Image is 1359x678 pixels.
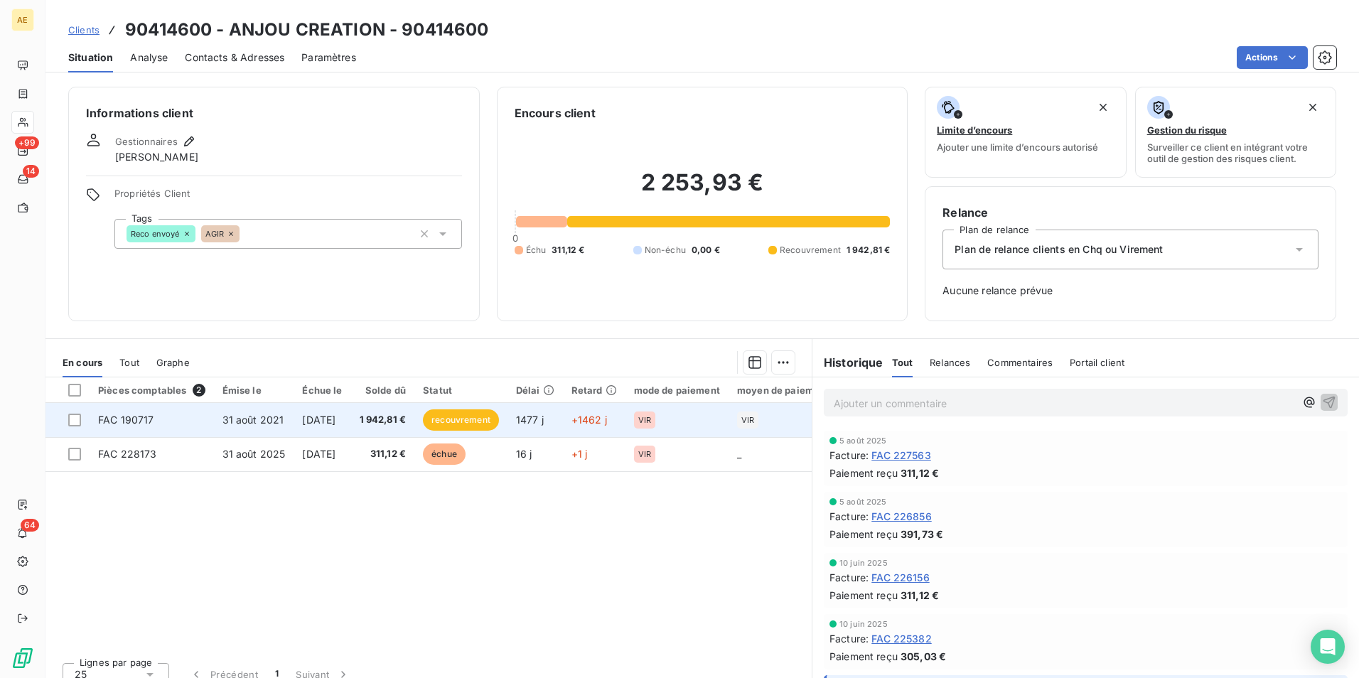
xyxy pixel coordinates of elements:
div: Open Intercom Messenger [1311,630,1345,664]
span: _ [737,448,741,460]
span: +1462 j [571,414,607,426]
span: 5 août 2025 [839,497,887,506]
span: FAC 226156 [871,570,930,585]
span: recouvrement [423,409,499,431]
span: 14 [23,165,39,178]
span: FAC 228173 [98,448,157,460]
h6: Historique [812,354,883,371]
span: [PERSON_NAME] [115,150,198,164]
div: Délai [516,384,554,396]
span: 311,12 € [360,447,407,461]
button: Gestion du risqueSurveiller ce client en intégrant votre outil de gestion des risques client. [1135,87,1336,178]
span: Plan de relance clients en Chq ou Virement [955,242,1163,257]
span: 64 [21,519,39,532]
span: Paiement reçu [829,527,898,542]
span: 1 942,81 € [360,413,407,427]
span: Propriétés Client [114,188,462,208]
span: FAC 190717 [98,414,154,426]
span: Gestionnaires [115,136,178,147]
span: 31 août 2025 [222,448,286,460]
h6: Relance [942,204,1318,221]
div: moyen de paiement [737,384,829,396]
span: FAC 227563 [871,448,931,463]
span: Paiement reçu [829,588,898,603]
span: Relances [930,357,970,368]
div: Émise le [222,384,286,396]
h2: 2 253,93 € [515,168,891,211]
span: 391,73 € [901,527,943,542]
div: Statut [423,384,499,396]
span: FAC 226856 [871,509,932,524]
span: échue [423,443,466,465]
span: +1 j [571,448,588,460]
span: Facture : [829,570,869,585]
span: 31 août 2021 [222,414,284,426]
span: VIR [741,416,754,424]
span: 16 j [516,448,532,460]
span: Aucune relance prévue [942,284,1318,298]
span: Facture : [829,448,869,463]
div: Retard [571,384,617,396]
span: 10 juin 2025 [839,620,888,628]
span: FAC 225382 [871,631,932,646]
span: +99 [15,136,39,149]
span: Non-échu [645,244,686,257]
span: Recouvrement [780,244,841,257]
span: Analyse [130,50,168,65]
div: AE [11,9,34,31]
h3: 90414600 - ANJOU CREATION - 90414600 [125,17,488,43]
span: Tout [119,357,139,368]
a: Clients [68,23,100,37]
span: VIR [638,450,651,458]
span: AGIR [205,230,225,238]
div: Solde dû [360,384,407,396]
span: 10 juin 2025 [839,559,888,567]
span: Clients [68,24,100,36]
span: Ajouter une limite d’encours autorisé [937,141,1098,153]
h6: Informations client [86,104,462,122]
span: 311,12 € [901,466,939,480]
span: 305,03 € [901,649,946,664]
span: Limite d’encours [937,124,1012,136]
span: Surveiller ce client en intégrant votre outil de gestion des risques client. [1147,141,1324,164]
span: 2 [193,384,205,397]
span: [DATE] [302,448,335,460]
span: Paramètres [301,50,356,65]
span: Situation [68,50,113,65]
span: Facture : [829,631,869,646]
div: mode de paiement [634,384,720,396]
img: Logo LeanPay [11,647,34,669]
span: VIR [638,416,651,424]
span: 0 [512,232,518,244]
span: Commentaires [987,357,1053,368]
span: Échu [526,244,547,257]
span: Reco envoyé [131,230,180,238]
div: Pièces comptables [98,384,205,397]
div: Échue le [302,384,342,396]
span: Tout [892,357,913,368]
span: Graphe [156,357,190,368]
button: Limite d’encoursAjouter une limite d’encours autorisé [925,87,1126,178]
button: Actions [1237,46,1308,69]
input: Ajouter une valeur [240,227,251,240]
span: Facture : [829,509,869,524]
span: En cours [63,357,102,368]
span: Paiement reçu [829,466,898,480]
span: 311,12 € [901,588,939,603]
span: 1 942,81 € [847,244,891,257]
span: 5 août 2025 [839,436,887,445]
h6: Encours client [515,104,596,122]
span: 311,12 € [552,244,584,257]
span: Portail client [1070,357,1124,368]
span: 0,00 € [692,244,720,257]
span: Contacts & Adresses [185,50,284,65]
span: Gestion du risque [1147,124,1227,136]
span: [DATE] [302,414,335,426]
span: 1477 j [516,414,544,426]
span: Paiement reçu [829,649,898,664]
